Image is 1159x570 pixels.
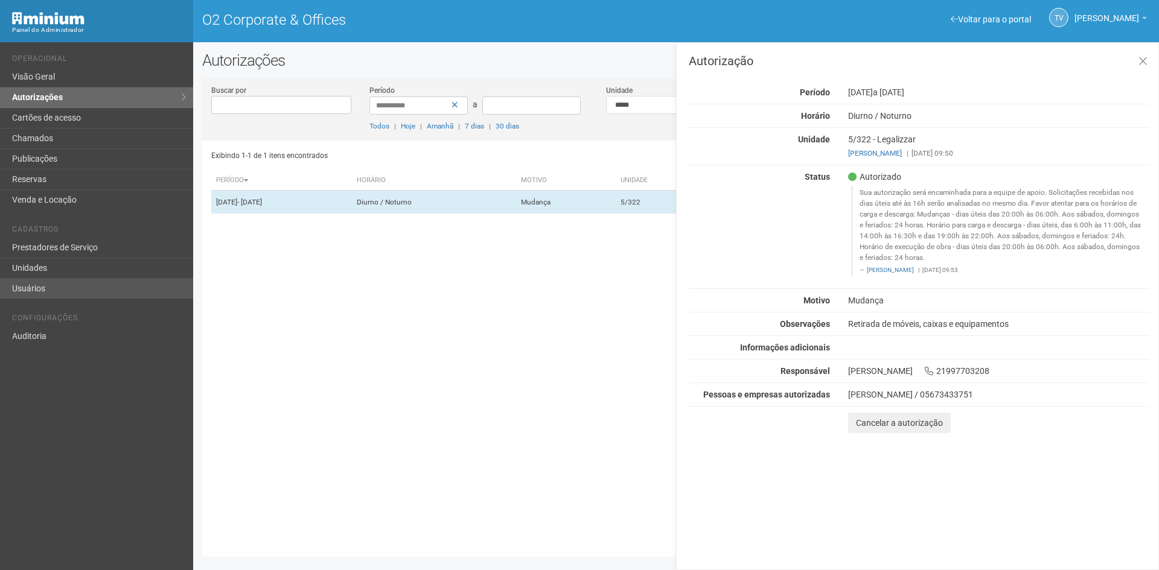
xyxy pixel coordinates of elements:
[458,122,460,130] span: |
[848,149,902,157] a: [PERSON_NAME]
[907,149,908,157] span: |
[237,198,262,206] span: - [DATE]
[394,122,396,130] span: |
[848,413,951,433] button: Cancelar a autorização
[780,319,830,329] strong: Observações
[211,147,672,165] div: Exibindo 1-1 de 1 itens encontrados
[516,191,616,214] td: Mudança
[202,12,667,28] h1: O2 Corporate & Offices
[211,171,353,191] th: Período
[12,225,184,238] li: Cadastros
[516,171,616,191] th: Motivo
[848,171,901,182] span: Autorizado
[803,296,830,305] strong: Motivo
[211,85,246,96] label: Buscar por
[427,122,453,130] a: Amanhã
[401,122,415,130] a: Hoje
[839,87,1158,98] div: [DATE]
[616,171,709,191] th: Unidade
[839,366,1158,376] div: [PERSON_NAME] 21997703208
[1074,2,1139,23] span: Thayane Vasconcelos Torres
[12,25,184,36] div: Painel do Administrador
[202,51,1150,69] h2: Autorizações
[616,191,709,214] td: 5/322
[918,267,919,273] span: |
[851,185,1149,276] blockquote: Sua autorização será encaminhada para a equipe de apoio. Solicitações recebidas nos dias úteis at...
[465,122,484,130] a: 7 dias
[496,122,519,130] a: 30 dias
[800,87,830,97] strong: Período
[1049,8,1068,27] a: TV
[801,111,830,121] strong: Horário
[473,100,477,109] span: a
[606,85,633,96] label: Unidade
[1074,15,1147,25] a: [PERSON_NAME]
[352,191,516,214] td: Diurno / Noturno
[848,148,1149,159] div: [DATE] 09:50
[12,12,85,25] img: Minium
[689,55,1149,67] h3: Autorização
[12,314,184,326] li: Configurações
[369,85,395,96] label: Período
[740,343,830,352] strong: Informações adicionais
[12,54,184,67] li: Operacional
[703,390,830,399] strong: Pessoas e empresas autorizadas
[805,172,830,182] strong: Status
[873,87,904,97] span: a [DATE]
[489,122,491,130] span: |
[951,14,1031,24] a: Voltar para o portal
[839,295,1158,306] div: Mudança
[369,122,389,130] a: Todos
[798,135,830,144] strong: Unidade
[839,134,1158,159] div: 5/322 - Legalizzar
[867,267,914,273] a: [PERSON_NAME]
[839,110,1158,121] div: Diurno / Noturno
[781,366,830,376] strong: Responsável
[839,318,1158,329] div: Retirada de móveis, caixas e equipamentos
[848,389,1149,400] div: [PERSON_NAME] / 05673433751
[860,266,1143,274] footer: [DATE] 09:53
[352,171,516,191] th: Horário
[420,122,422,130] span: |
[211,191,353,214] td: [DATE]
